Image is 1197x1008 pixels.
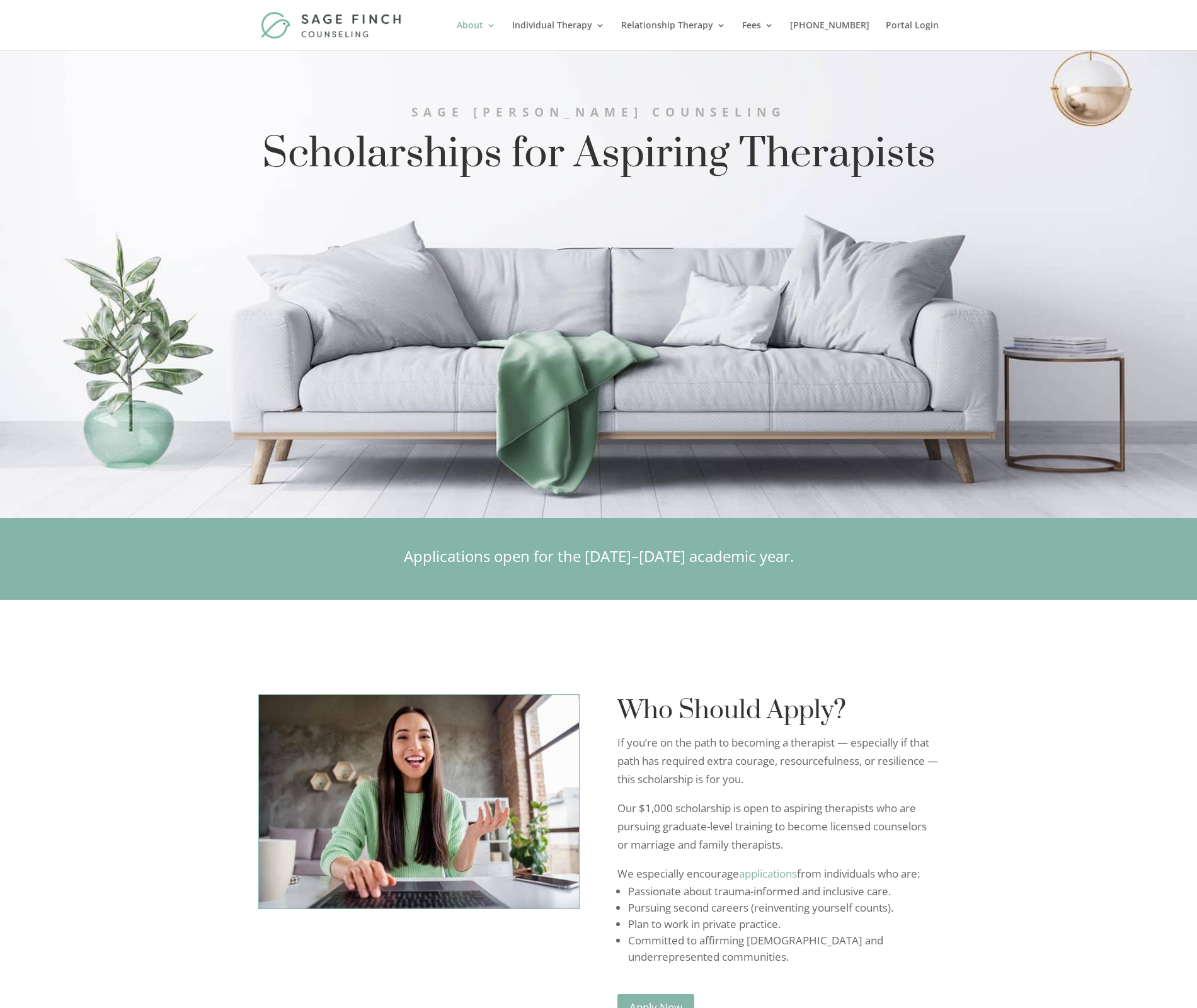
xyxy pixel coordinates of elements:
[258,190,939,207] p: A $1,000 scholarship for future therapists who are passionate about inclusive, trauma-informed me...
[742,21,774,50] a: Fees
[790,21,869,50] a: [PHONE_NUMBER]
[621,21,726,50] a: Relationship Therapy
[628,917,781,931] span: Plan to work in private practice.
[628,883,939,900] li: Passionate about trauma-informed and inclusive care.
[457,21,496,50] a: About
[258,542,939,570] p: Applications open for the [DATE]–[DATE] academic year.
[512,21,605,50] a: Individual Therapy
[617,799,939,865] p: Our $1,000 scholarship is open to aspiring therapists who are pursuing graduate-level training to...
[258,129,939,185] h1: Scholarships for Aspiring Therapists
[261,11,404,38] img: Sage Finch Counseling | LGBTQ+ Therapy in Plano
[617,734,939,799] p: If you’re on the path to becoming a therapist — especially if that path has required extra courag...
[628,932,939,965] li: Committed to affirming [DEMOGRAPHIC_DATA] and underrepresented communities.
[886,21,939,50] a: Portal Login
[258,103,939,122] p: Sage [PERSON_NAME] Counseling
[628,900,939,916] li: Pursuing second careers (reinventing yourself counts).
[617,694,939,734] h2: Who Should Apply?
[259,695,579,908] img: assetiveness-training-plano-texas
[617,865,939,883] p: We especially encourage from individuals who are:
[739,866,797,881] a: applications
